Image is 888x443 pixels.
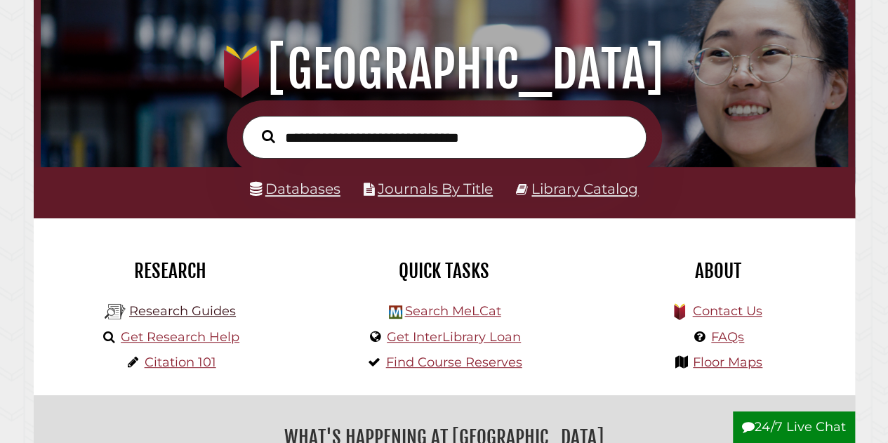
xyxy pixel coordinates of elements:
[692,303,762,319] a: Contact Us
[592,259,844,283] h2: About
[531,180,638,197] a: Library Catalog
[389,305,402,319] img: Hekman Library Logo
[255,126,282,147] button: Search
[121,329,239,345] a: Get Research Help
[262,129,275,143] i: Search
[386,355,522,370] a: Find Course Reserves
[318,259,571,283] h2: Quick Tasks
[693,355,762,370] a: Floor Maps
[378,180,493,197] a: Journals By Title
[129,303,236,319] a: Research Guides
[44,259,297,283] h2: Research
[53,39,834,100] h1: [GEOGRAPHIC_DATA]
[105,301,126,322] img: Hekman Library Logo
[404,303,501,319] a: Search MeLCat
[250,180,340,197] a: Databases
[711,329,744,345] a: FAQs
[145,355,216,370] a: Citation 101
[387,329,521,345] a: Get InterLibrary Loan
